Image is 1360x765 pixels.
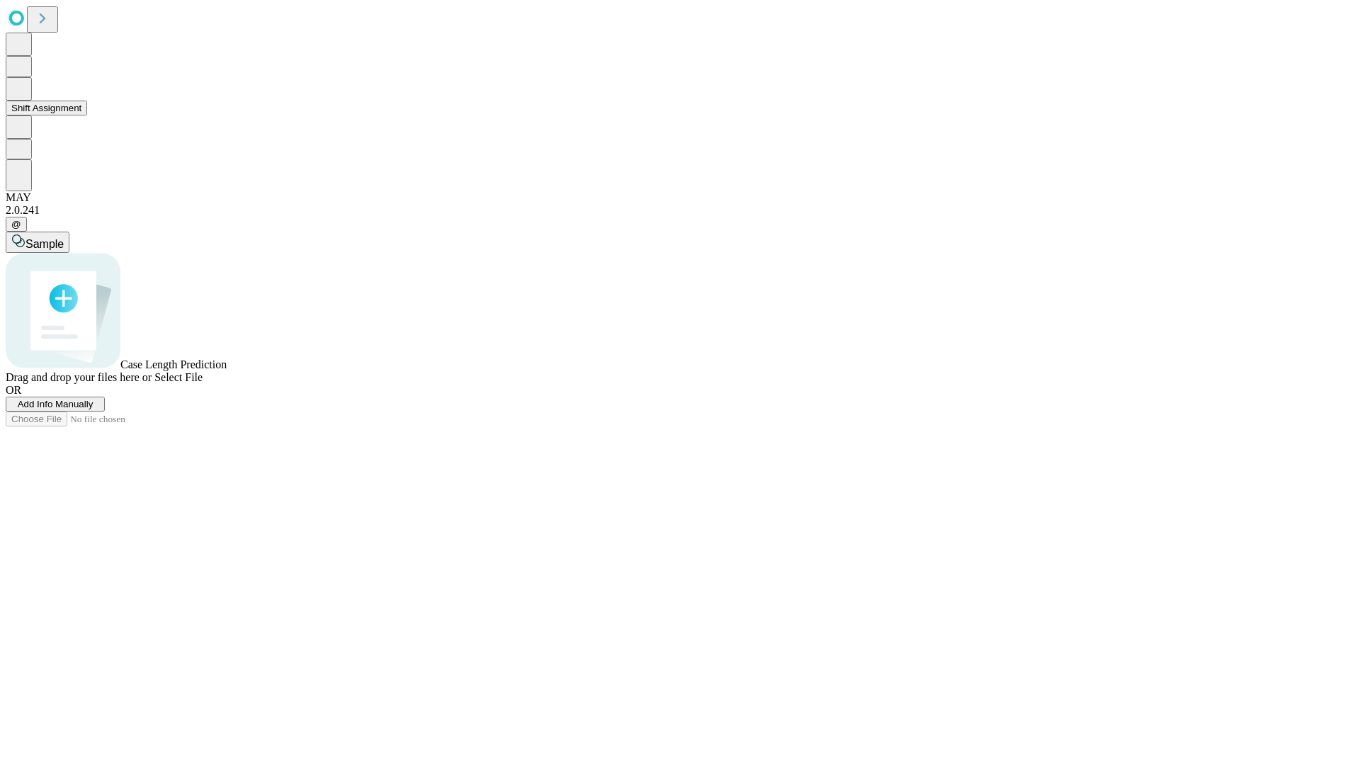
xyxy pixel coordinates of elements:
[6,204,1354,217] div: 2.0.241
[6,217,27,232] button: @
[6,397,105,412] button: Add Info Manually
[6,232,69,253] button: Sample
[6,384,21,396] span: OR
[6,371,152,383] span: Drag and drop your files here or
[6,191,1354,204] div: MAY
[11,219,21,229] span: @
[6,101,87,115] button: Shift Assignment
[120,358,227,370] span: Case Length Prediction
[25,238,64,250] span: Sample
[18,399,93,409] span: Add Info Manually
[154,371,203,383] span: Select File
